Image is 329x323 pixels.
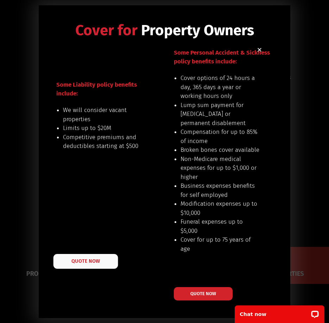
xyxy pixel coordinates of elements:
[56,81,137,98] span: Some Liability policy benefits include:
[63,106,143,124] li: We will consider vacant properties
[141,21,254,39] span: Property Owners
[190,291,216,296] span: QUOTE NOW
[257,47,262,52] a: Close
[181,128,260,145] li: Compensation for up to 85% of income
[181,217,260,235] li: Funeral expenses up to $5,000
[71,259,100,264] span: QUOTE NOW
[181,181,260,199] li: Business expenses benefits for self employed
[181,235,260,253] li: Cover for up to 75 years of age
[181,101,260,128] li: Lump sum payment for [MEDICAL_DATA] or permanent disablement
[181,155,260,182] li: Non-Medicare medical expenses for up to $1,000 or higher
[75,21,138,39] span: Cover for
[181,145,260,155] li: Broken bones cover available
[63,124,143,133] li: Limits up to $20M
[230,301,329,323] iframe: LiveChat chat widget
[181,74,260,101] li: Cover options of 24 hours a day, 365 days a year or working hours only
[174,49,270,66] span: Some Personal Accident & Sickness policy benefits include:
[174,287,233,300] a: QUOTE NOW
[181,199,260,217] li: Modification expenses up to $10,000
[63,133,143,151] li: Competitive premiums and deductibles starting at $500
[53,254,118,269] a: QUOTE NOW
